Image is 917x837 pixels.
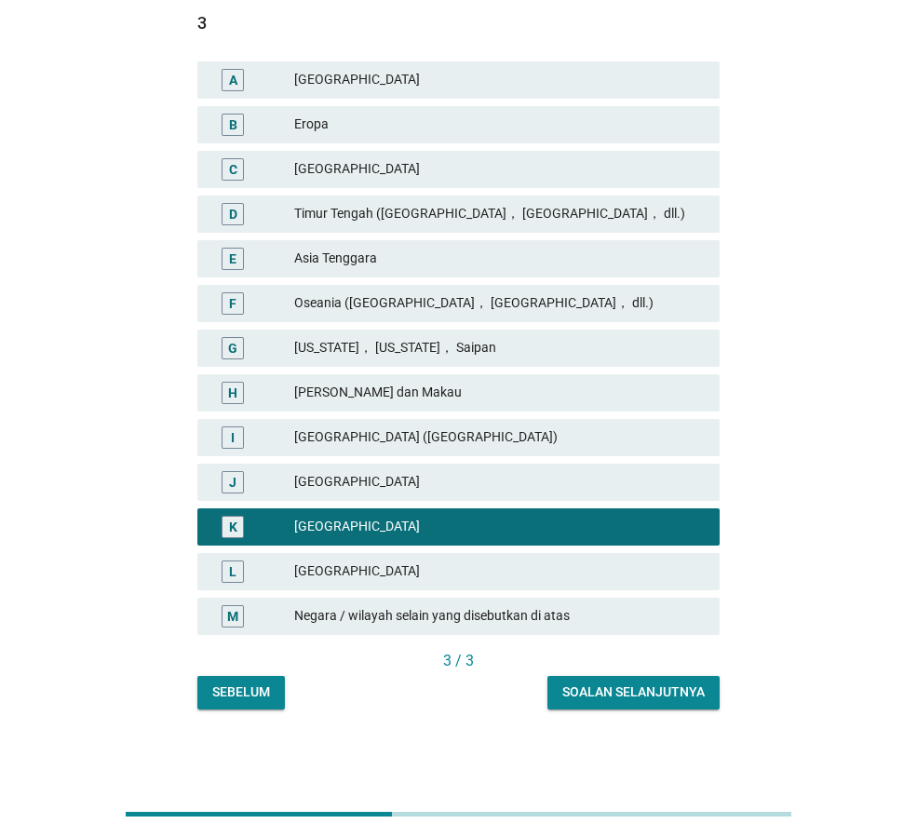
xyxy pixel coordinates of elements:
[294,203,705,225] div: Timur Tengah ([GEOGRAPHIC_DATA]， [GEOGRAPHIC_DATA]， dll.)
[229,204,237,223] div: D
[294,516,705,538] div: [GEOGRAPHIC_DATA]
[229,249,236,268] div: E
[228,383,237,402] div: H
[294,560,705,583] div: [GEOGRAPHIC_DATA]
[231,427,235,447] div: I
[197,10,720,35] div: 3
[547,676,720,709] button: Soalan selanjutnya
[229,293,236,313] div: F
[229,70,237,89] div: A
[229,472,236,492] div: J
[294,382,705,404] div: [PERSON_NAME] dan Makau
[229,561,236,581] div: L
[562,682,705,702] div: Soalan selanjutnya
[229,115,237,134] div: B
[294,605,705,628] div: Negara / wilayah selain yang disebutkan di atas
[294,158,705,181] div: [GEOGRAPHIC_DATA]
[229,159,237,179] div: C
[229,517,237,536] div: K
[197,676,285,709] button: Sebelum
[212,682,270,702] div: Sebelum
[294,292,705,315] div: Oseania ([GEOGRAPHIC_DATA]， [GEOGRAPHIC_DATA]， dll.)
[227,606,238,626] div: M
[228,338,237,358] div: G
[294,114,705,136] div: Eropa
[197,650,720,672] div: 3 / 3
[294,248,705,270] div: Asia Tenggara
[294,69,705,91] div: [GEOGRAPHIC_DATA]
[294,337,705,359] div: [US_STATE]， [US_STATE]， Saipan
[294,426,705,449] div: [GEOGRAPHIC_DATA] ([GEOGRAPHIC_DATA])
[294,471,705,493] div: [GEOGRAPHIC_DATA]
